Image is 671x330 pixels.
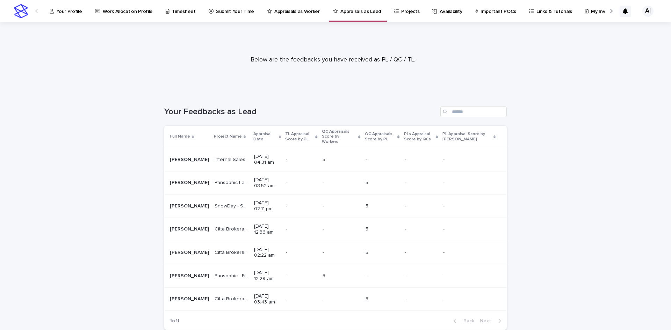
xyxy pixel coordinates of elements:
[254,200,280,212] p: [DATE] 02:11 pm
[164,195,507,218] tr: [PERSON_NAME][PERSON_NAME] SnowDay - Summer LO DEC Update (2025)SnowDay - Summer LO DEC Update (2...
[404,130,434,143] p: PLs Appraisal Score by QCs
[170,248,210,256] p: Aliyah Imran
[477,318,507,324] button: Next
[366,202,370,209] p: 5
[443,178,446,186] p: -
[323,248,325,256] p: -
[405,248,407,256] p: -
[405,178,407,186] p: -
[642,6,654,17] div: AI
[405,225,407,232] p: -
[164,218,507,241] tr: [PERSON_NAME][PERSON_NAME] Citta Brokerage - DOEN Import InputCitta Brokerage - DOEN Import Input...
[443,202,446,209] p: -
[164,313,185,330] p: 1 of 1
[215,295,250,302] p: Citta Brokerage - APA Industries Import Input
[170,178,210,186] p: Aliyah Imran
[286,295,289,302] p: -
[405,155,407,163] p: -
[164,264,507,288] tr: [PERSON_NAME][PERSON_NAME] Pansophic - Financial Statement PreparationPansophic - Financial State...
[170,272,210,279] p: Aliyah Imran
[164,287,507,311] tr: [PERSON_NAME][PERSON_NAME] Citta Brokerage - APA Industries Import InputCitta Brokerage - APA Ind...
[365,130,396,143] p: QC Appraisals Score by PL
[170,202,210,209] p: Aliyah Imran
[215,155,250,163] p: Internal Sales 3.0
[366,295,370,302] p: 5
[254,154,280,166] p: [DATE] 04:31 am
[443,225,446,232] p: -
[286,155,289,163] p: -
[323,178,325,186] p: -
[164,171,507,195] tr: [PERSON_NAME][PERSON_NAME] Pansophic Learning - Establishing Documented Standards for Accounting ...
[440,106,507,117] input: Search
[254,293,280,305] p: [DATE] 03:43 am
[254,247,280,259] p: [DATE] 02:22 am
[285,130,313,143] p: TL Appraisal Score by PL
[170,295,210,302] p: Aliyah Imran
[215,225,250,232] p: Citta Brokerage - DOEN Import Input
[14,4,28,18] img: stacker-logo-s-only.png
[405,202,407,209] p: -
[164,148,507,171] tr: [PERSON_NAME][PERSON_NAME] Internal Sales 3.0Internal Sales 3.0 [DATE] 04:31 am-- 55 -- -- --
[193,56,473,64] p: Below are the feedbacks you have received as PL / QC / TL.
[286,178,289,186] p: -
[254,270,280,282] p: [DATE] 12:29 am
[443,248,446,256] p: -
[323,225,325,232] p: -
[443,155,446,163] p: -
[323,272,327,279] p: 5
[254,177,280,189] p: [DATE] 03:52 am
[405,272,407,279] p: -
[170,155,210,163] p: Aliyah Imran
[215,202,250,209] p: SnowDay - Summer LO DEC Update (2025)
[366,248,370,256] p: 5
[459,318,474,323] span: Back
[286,272,289,279] p: -
[164,107,438,117] h1: Your Feedbacks as Lead
[286,202,289,209] p: -
[480,318,495,323] span: Next
[322,128,357,146] p: QC Appraisals Score by Workers
[366,155,368,163] p: -
[215,178,250,186] p: Pansophic Learning - Establishing Documented Standards for Accounting Work Orders
[253,130,277,143] p: Appraisal Date
[164,241,507,264] tr: [PERSON_NAME][PERSON_NAME] Citta Brokerage - Arrowhead Import InputCitta Brokerage - Arrowhead Im...
[286,248,289,256] p: -
[286,225,289,232] p: -
[443,295,446,302] p: -
[323,202,325,209] p: -
[215,248,250,256] p: Citta Brokerage - Arrowhead Import Input
[366,272,368,279] p: -
[443,272,446,279] p: -
[323,155,327,163] p: 5
[442,130,492,143] p: PL Appraisal Score by [PERSON_NAME]
[214,133,242,140] p: Project Name
[215,272,250,279] p: Pansophic - Financial Statement Preparation
[366,178,370,186] p: 5
[448,318,477,324] button: Back
[170,225,210,232] p: Aliyah Imran
[405,295,407,302] p: -
[254,223,280,235] p: [DATE] 12:36 am
[323,295,325,302] p: -
[170,133,190,140] p: Full Name
[366,225,370,232] p: 5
